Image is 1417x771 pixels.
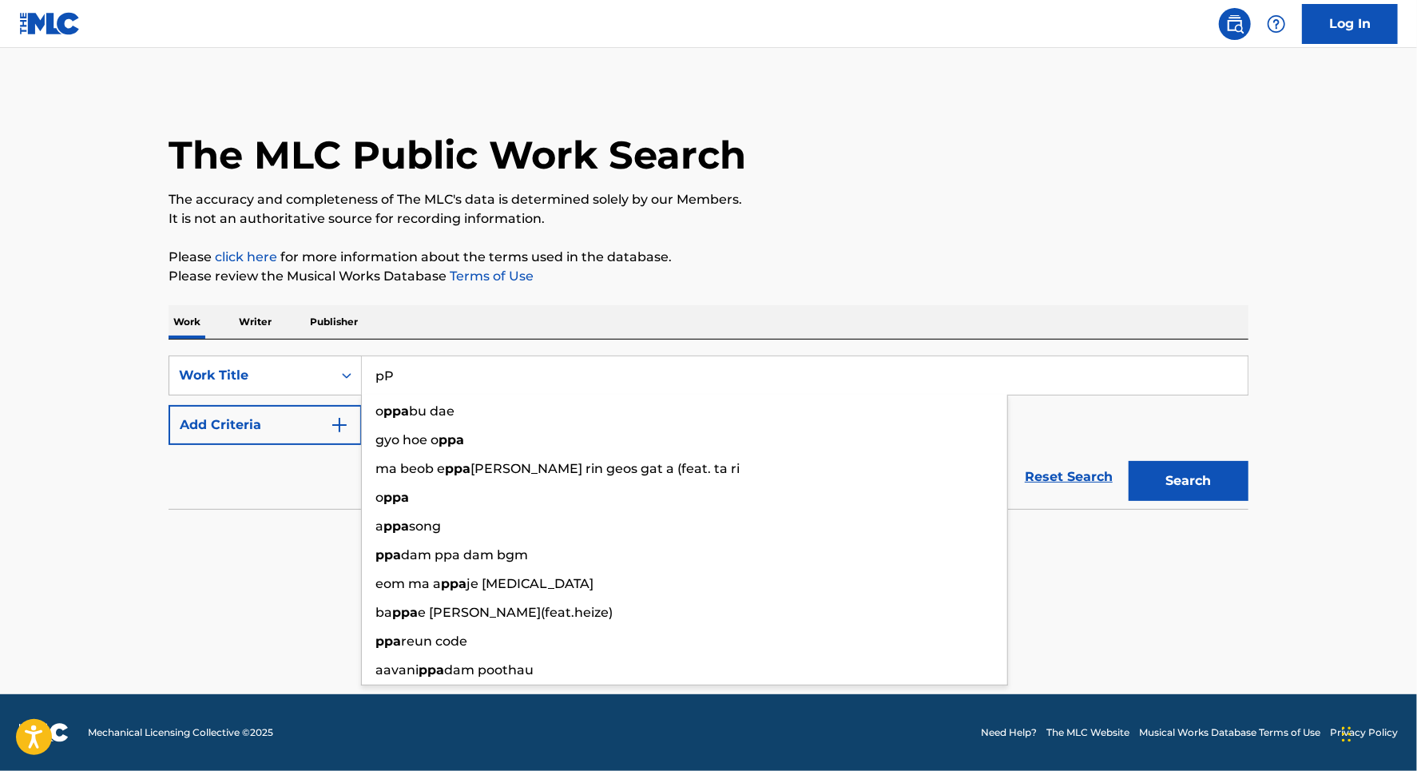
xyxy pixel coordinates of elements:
span: Mechanical Licensing Collective © 2025 [88,725,273,740]
p: Publisher [305,305,363,339]
img: help [1267,14,1286,34]
strong: ppa [445,461,470,476]
span: dam ppa dam bgm [401,547,528,562]
strong: ppa [419,662,444,678]
img: search [1225,14,1244,34]
a: Reset Search [1017,459,1121,495]
span: aavani [375,662,419,678]
span: o [375,490,383,505]
span: ba [375,605,392,620]
p: Please review the Musical Works Database [169,267,1248,286]
p: It is not an authoritative source for recording information. [169,209,1248,229]
span: je [MEDICAL_DATA] [466,576,593,591]
button: Add Criteria [169,405,362,445]
p: Writer [234,305,276,339]
form: Search Form [169,356,1248,509]
span: [PERSON_NAME] rin geos gat a (feat. ta ri [470,461,740,476]
a: The MLC Website [1046,725,1129,740]
strong: ppa [383,490,409,505]
p: The accuracy and completeness of The MLC's data is determined solely by our Members. [169,190,1248,209]
span: gyo hoe o [375,432,439,447]
span: dam poothau [444,662,534,678]
div: Work Title [179,366,323,385]
div: Help [1260,8,1292,40]
a: Need Help? [981,725,1037,740]
div: Drag [1342,710,1352,758]
strong: ppa [392,605,418,620]
p: Please for more information about the terms used in the database. [169,248,1248,267]
strong: ppa [375,547,401,562]
strong: ppa [439,432,464,447]
span: o [375,403,383,419]
span: reun code [401,634,467,649]
strong: ppa [441,576,466,591]
h1: The MLC Public Work Search [169,131,746,179]
a: Public Search [1219,8,1251,40]
strong: ppa [375,634,401,649]
p: Work [169,305,205,339]
strong: ppa [383,403,409,419]
a: Log In [1302,4,1398,44]
span: bu dae [409,403,454,419]
img: MLC Logo [19,12,81,35]
button: Search [1129,461,1248,501]
a: click here [215,249,277,264]
img: logo [19,723,69,742]
span: e [PERSON_NAME](feat.heize) [418,605,613,620]
span: eom ma a [375,576,441,591]
strong: ppa [383,519,409,534]
a: Musical Works Database Terms of Use [1139,725,1320,740]
span: ma beob e [375,461,445,476]
span: a [375,519,383,534]
a: Privacy Policy [1330,725,1398,740]
img: 9d2ae6d4665cec9f34b9.svg [330,415,349,435]
iframe: Chat Widget [1337,694,1417,771]
a: Terms of Use [447,268,534,284]
span: song [409,519,441,534]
